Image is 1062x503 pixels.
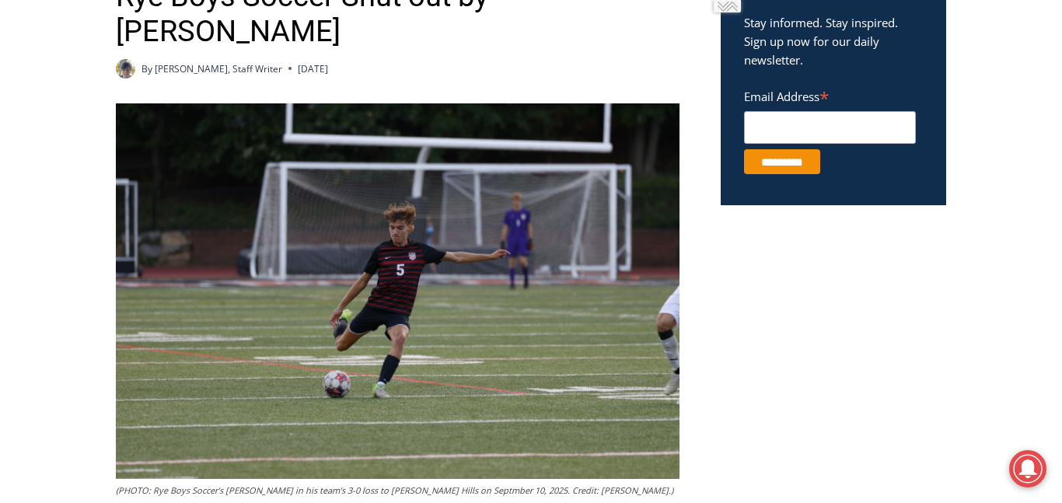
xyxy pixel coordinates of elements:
[116,484,679,498] figcaption: (PHOTO: Rye Boys Soccer’s [PERSON_NAME] in his team’s 3-0 loss to [PERSON_NAME] Hills on Septmber...
[155,62,282,75] a: [PERSON_NAME], Staff Writer
[744,13,923,69] p: Stay informed. Stay inspired. Sign up now for our daily newsletter.
[116,59,135,79] a: Author image
[116,59,135,79] img: (PHOTO: MyRye.com 2024 Head Intern, Editor and now Staff Writer Charlie Morris. Contributed.)Char...
[744,81,916,109] label: Email Address
[298,61,328,76] time: [DATE]
[141,61,152,76] span: By
[116,103,679,480] img: (PHOTO: Rye Boys Soccer's Silas Kavanagh in his team's 3-0 loss to Byram Hills on Septmber 10, 20...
